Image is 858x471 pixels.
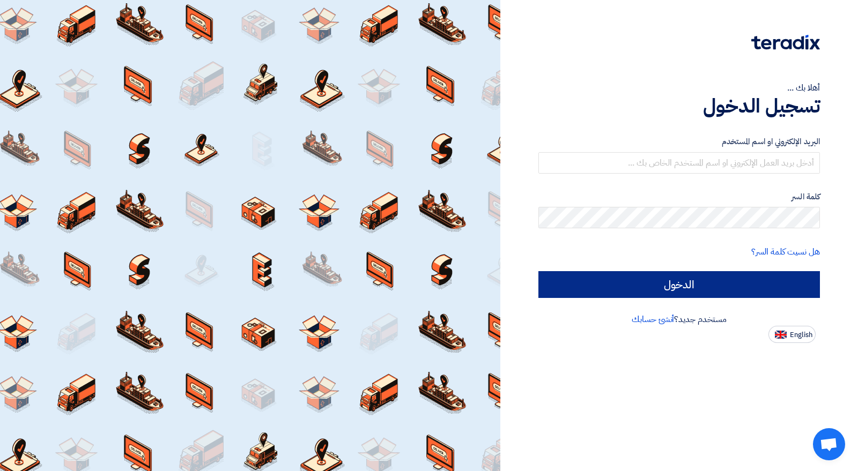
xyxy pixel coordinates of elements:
[538,271,820,298] input: الدخول
[790,331,812,339] span: English
[768,326,816,343] button: English
[751,245,820,258] a: هل نسيت كلمة السر؟
[538,152,820,174] input: أدخل بريد العمل الإلكتروني او اسم المستخدم الخاص بك ...
[538,313,820,326] div: مستخدم جديد؟
[538,191,820,203] label: كلمة السر
[751,35,820,50] img: Teradix logo
[538,136,820,148] label: البريد الإلكتروني او اسم المستخدم
[538,94,820,118] h1: تسجيل الدخول
[632,313,674,326] a: أنشئ حسابك
[813,428,845,460] div: Open chat
[775,331,787,339] img: en-US.png
[538,81,820,94] div: أهلا بك ...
